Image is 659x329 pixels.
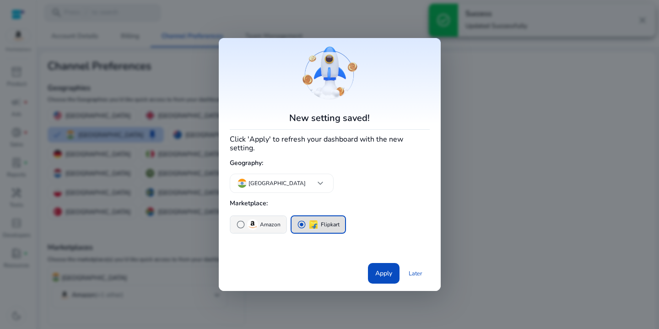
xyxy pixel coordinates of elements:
[247,219,258,230] img: amazon.svg
[230,133,430,153] h4: Click 'Apply' to refresh your dashboard with the new setting.
[375,269,392,278] span: Apply
[308,219,319,230] img: flipkart.svg
[236,220,245,229] span: radio_button_unchecked
[401,265,430,282] a: Later
[321,220,340,230] p: Flipkart
[230,196,430,211] h5: Marketplace:
[297,220,306,229] span: radio_button_checked
[248,179,306,187] p: [GEOGRAPHIC_DATA]
[238,179,247,188] img: in.svg
[368,263,400,284] button: Apply
[315,178,326,189] span: keyboard_arrow_down
[260,220,281,230] p: Amazon
[230,156,430,171] h5: Geography:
